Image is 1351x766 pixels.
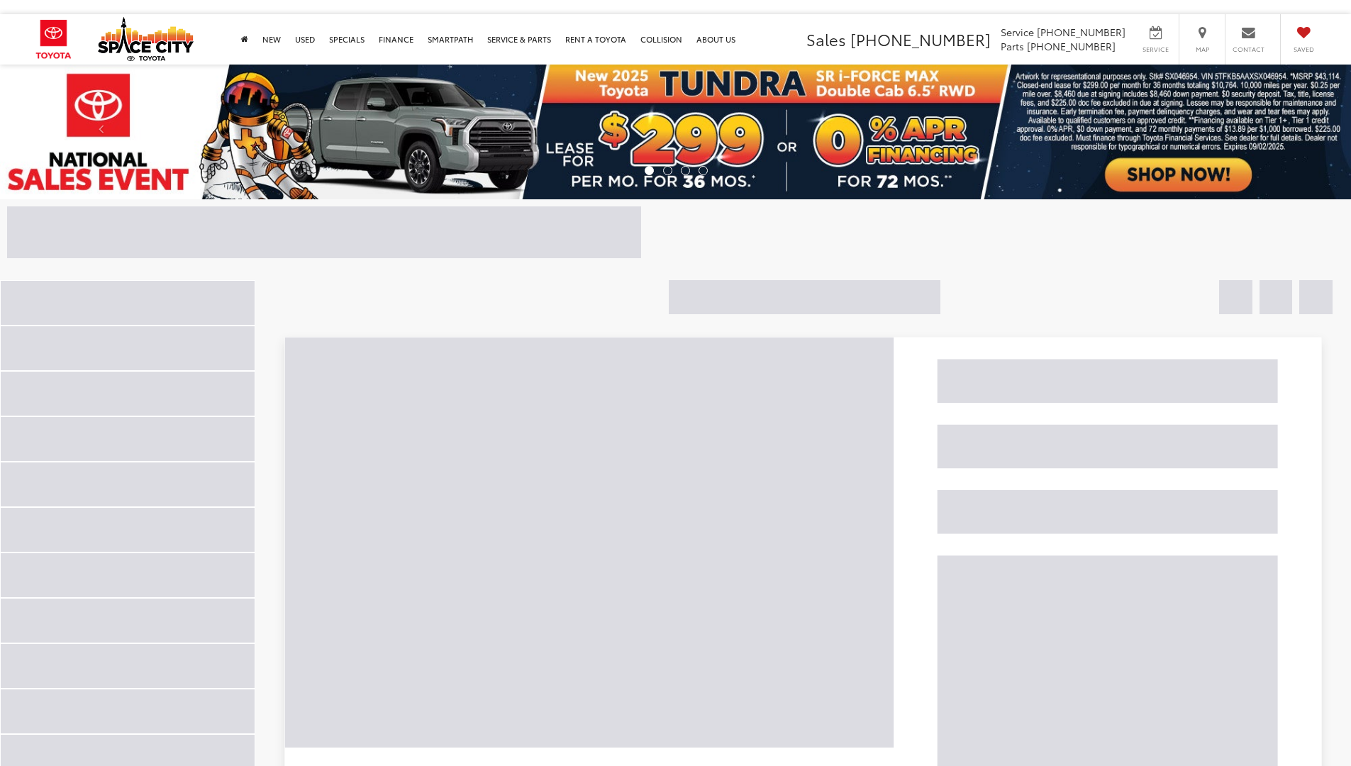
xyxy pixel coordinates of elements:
a: Service & Parts [480,14,558,65]
span: Parts [1001,39,1024,53]
span: Map [1186,45,1218,54]
a: About Us [689,14,743,65]
span: Saved [1288,45,1319,54]
a: Map [1182,14,1225,65]
a: Home [234,14,255,65]
a: Specials [322,14,372,65]
span: Contact [1233,45,1264,54]
img: Space City Toyota [98,17,194,61]
span: [PHONE_NUMBER] [1027,39,1116,53]
span: [PHONE_NUMBER] [850,28,991,50]
a: Rent a Toyota [558,14,633,65]
a: Used [288,14,322,65]
span: Sales [806,28,846,50]
a: Contact [1228,14,1272,65]
a: My Saved Vehicles [1283,14,1326,65]
a: Service [1135,14,1179,65]
span: Service [1140,45,1172,54]
span: [PHONE_NUMBER] [1037,25,1125,39]
span: Service [1001,25,1034,39]
a: Collision [633,14,689,65]
img: Toyota [25,14,83,65]
a: New [255,14,288,65]
a: SmartPath [421,14,480,65]
a: Finance [372,14,421,65]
